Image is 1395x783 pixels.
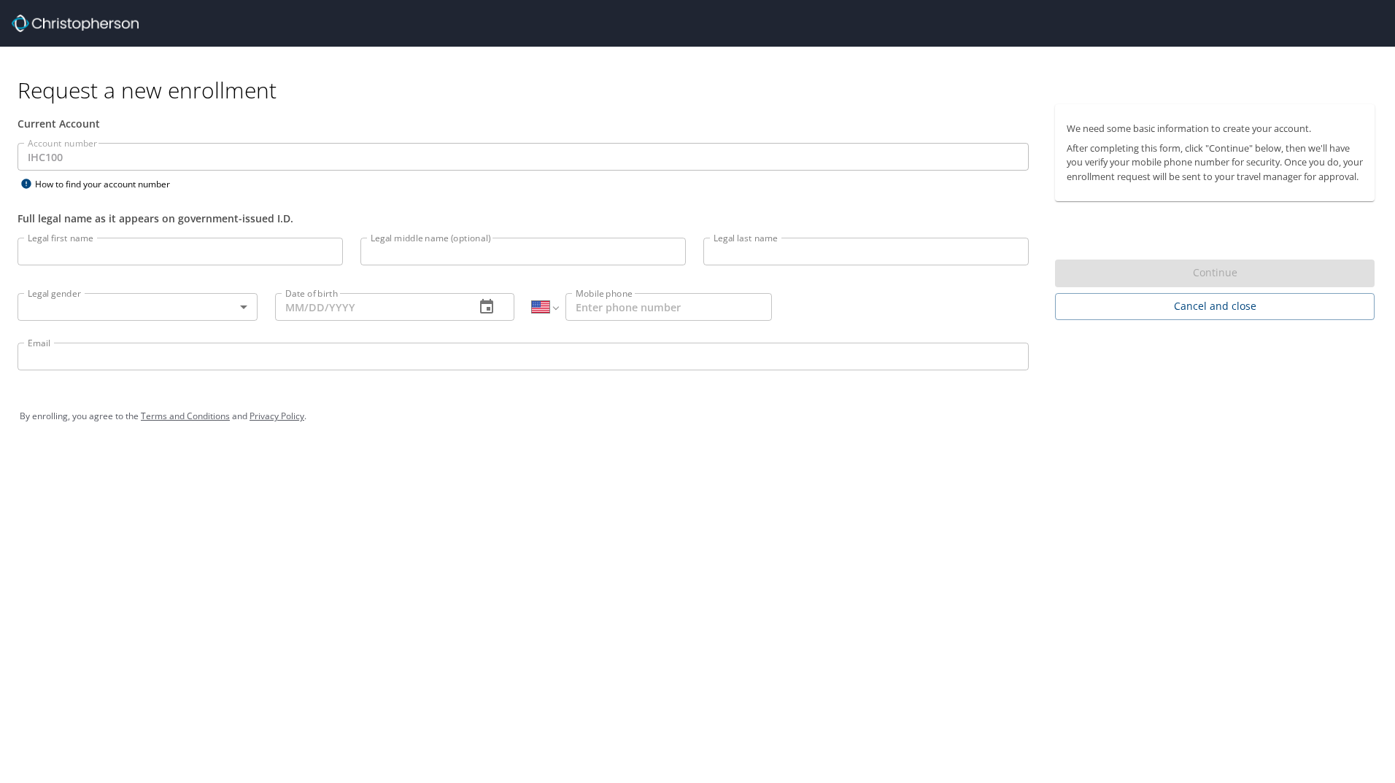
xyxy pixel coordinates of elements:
[18,211,1029,226] div: Full legal name as it appears on government-issued I.D.
[1055,293,1375,320] button: Cancel and close
[141,410,230,422] a: Terms and Conditions
[275,293,464,321] input: MM/DD/YYYY
[1067,297,1363,316] span: Cancel and close
[18,293,258,321] div: ​
[565,293,772,321] input: Enter phone number
[18,76,1386,104] h1: Request a new enrollment
[250,410,304,422] a: Privacy Policy
[1067,122,1363,136] p: We need some basic information to create your account.
[12,15,139,32] img: cbt logo
[18,175,200,193] div: How to find your account number
[20,398,1375,435] div: By enrolling, you agree to the and .
[1067,141,1363,184] p: After completing this form, click "Continue" below, then we'll have you verify your mobile phone ...
[18,116,1029,131] div: Current Account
